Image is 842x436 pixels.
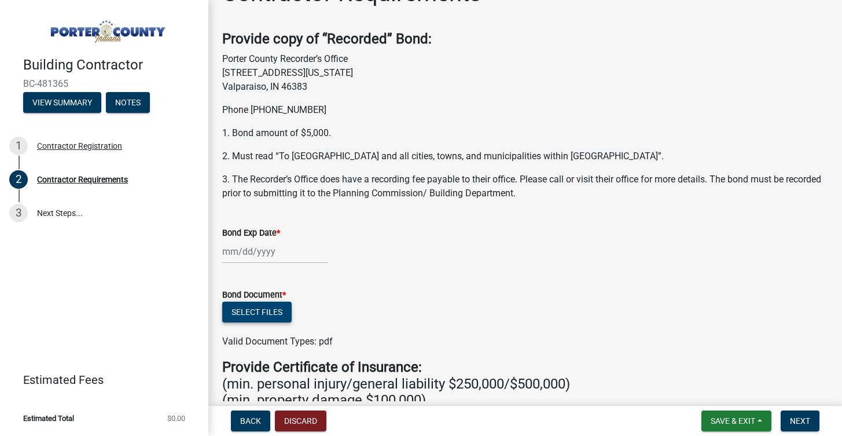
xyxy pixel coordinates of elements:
label: Bond Document [222,291,286,299]
p: 3. The Recorder’s Office does have a recording fee payable to their office. Please call or visit ... [222,173,828,200]
button: Notes [106,92,150,113]
wm-modal-confirm: Notes [106,98,150,108]
strong: Provide copy of “Recorded” Bond: [222,31,432,47]
a: Estimated Fees [9,368,190,391]
strong: Provide Certificate of Insurance: [222,359,422,375]
span: Estimated Total [23,415,74,422]
div: 1 [9,137,28,155]
div: 2 [9,170,28,189]
label: Bond Exp Date [222,229,280,237]
button: Next [781,411,819,431]
p: 2. Must read “To [GEOGRAPHIC_DATA] and all cities, towns, and municipalities within [GEOGRAPHIC_D... [222,149,828,163]
span: Next [790,416,810,426]
p: Porter County Recorder’s Office [STREET_ADDRESS][US_STATE] Valparaiso, IN 46383 [222,52,828,94]
div: Contractor Requirements [37,175,128,184]
button: View Summary [23,92,101,113]
button: Select files [222,302,292,323]
h4: (min. personal injury/general liability $250,000/$500,000) (min. property damage $100,000) [222,359,828,409]
span: Save & Exit [711,416,755,426]
img: Porter County, Indiana [23,12,190,45]
span: BC-481365 [23,78,185,89]
span: Back [240,416,261,426]
div: Contractor Registration [37,142,122,150]
span: Valid Document Types: pdf [222,336,333,347]
p: 1. Bond amount of $5,000. [222,126,828,140]
button: Discard [275,411,326,431]
span: $0.00 [167,415,185,422]
wm-modal-confirm: Summary [23,98,101,108]
p: Phone [PHONE_NUMBER] [222,103,828,117]
div: 3 [9,204,28,222]
input: mm/dd/yyyy [222,240,328,263]
button: Back [231,411,270,431]
button: Save & Exit [701,411,771,431]
h4: Building Contractor [23,57,199,74]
